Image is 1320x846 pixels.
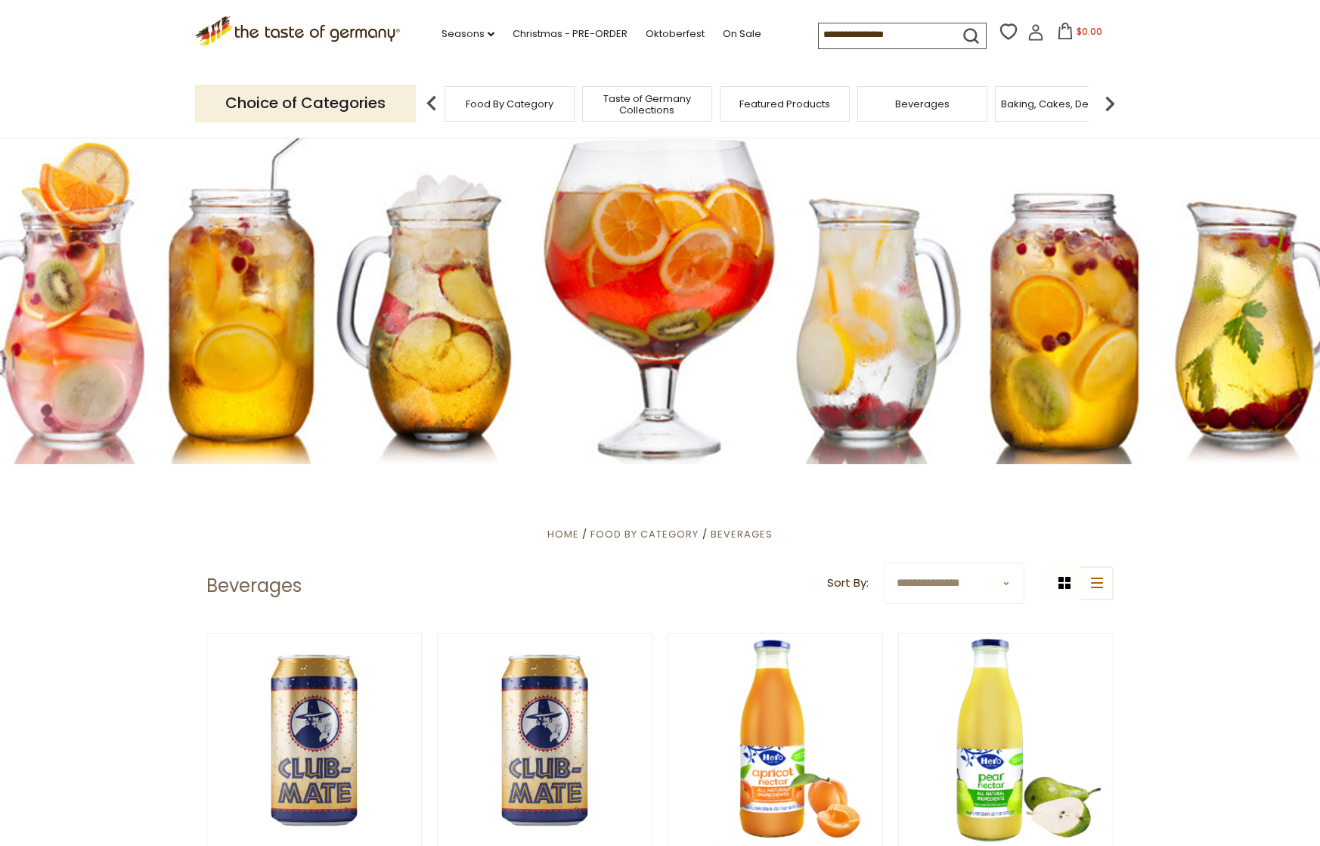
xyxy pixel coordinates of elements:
[587,93,708,116] a: Taste of Germany Collections
[827,574,869,593] label: Sort By:
[547,527,579,541] a: Home
[513,26,627,42] a: Christmas - PRE-ORDER
[195,85,416,122] p: Choice of Categories
[739,98,830,110] a: Featured Products
[895,98,950,110] a: Beverages
[711,527,773,541] a: Beverages
[1001,98,1118,110] a: Baking, Cakes, Desserts
[1095,88,1125,119] img: next arrow
[466,98,553,110] a: Food By Category
[1047,23,1111,45] button: $0.00
[1077,25,1102,38] span: $0.00
[723,26,761,42] a: On Sale
[442,26,494,42] a: Seasons
[590,527,699,541] a: Food By Category
[417,88,447,119] img: previous arrow
[206,575,302,597] h1: Beverages
[646,26,705,42] a: Oktoberfest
